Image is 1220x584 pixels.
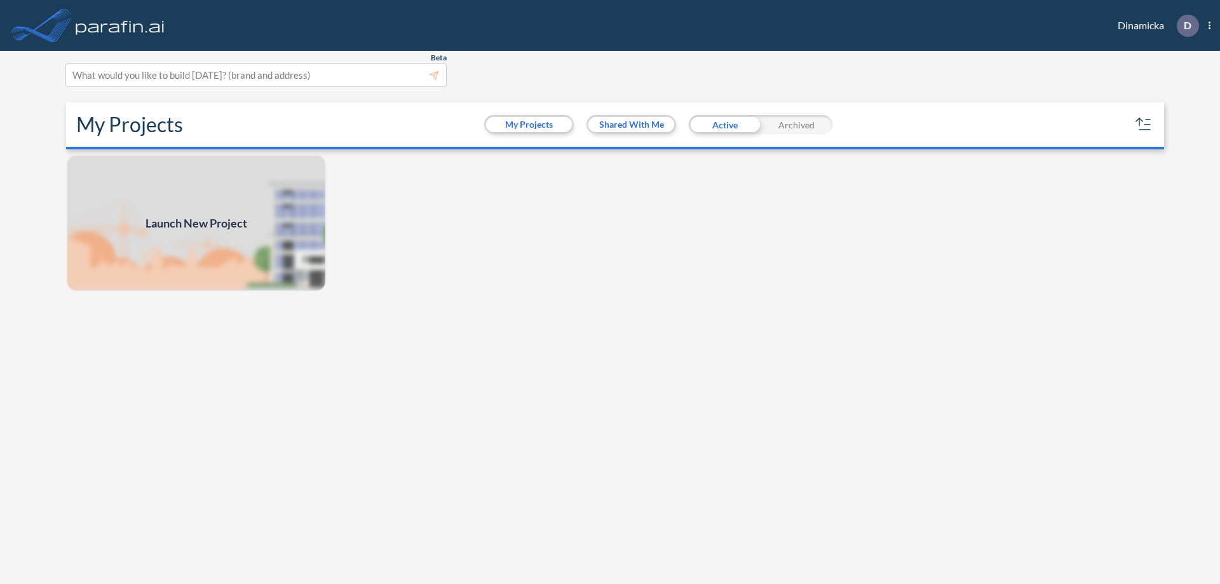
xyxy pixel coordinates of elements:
[146,215,247,232] span: Launch New Project
[431,53,447,63] span: Beta
[1099,15,1210,37] div: Dinamicka
[486,117,572,132] button: My Projects
[1184,20,1191,31] p: D
[66,154,327,292] a: Launch New Project
[76,112,183,137] h2: My Projects
[1134,114,1154,135] button: sort
[66,154,327,292] img: add
[761,115,832,134] div: Archived
[689,115,761,134] div: Active
[588,117,674,132] button: Shared With Me
[73,13,167,38] img: logo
